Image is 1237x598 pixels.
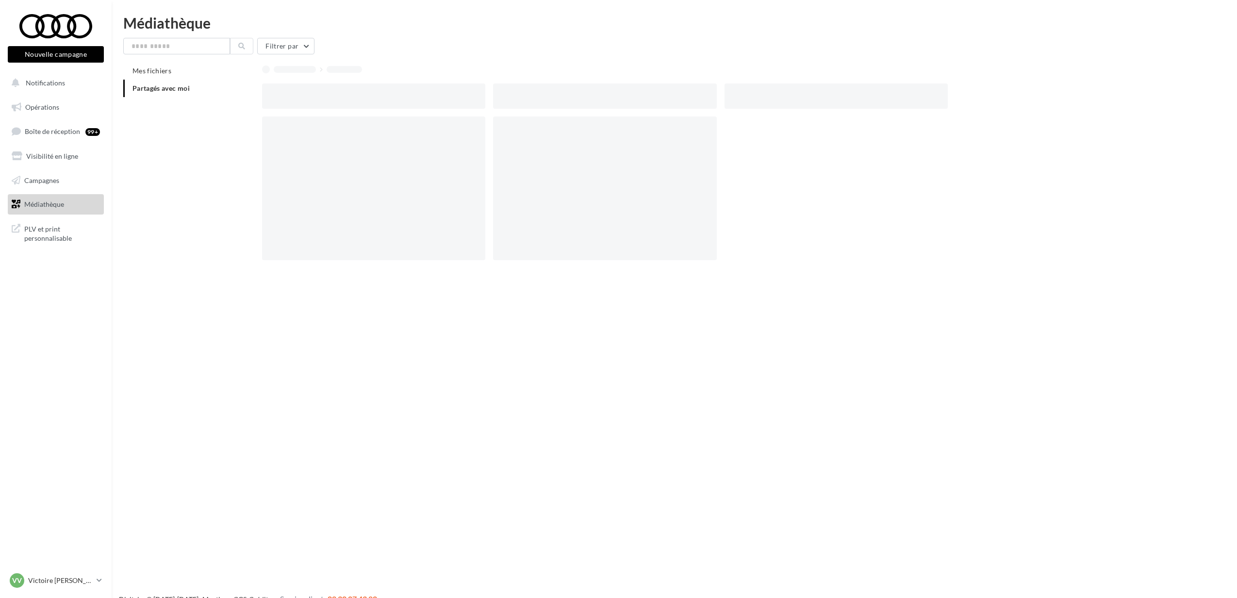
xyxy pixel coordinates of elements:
a: Campagnes [6,170,106,191]
div: Médiathèque [123,16,1225,30]
button: Filtrer par [257,38,314,54]
button: Notifications [6,73,102,93]
a: VV Victoire [PERSON_NAME] [8,571,104,590]
a: Visibilité en ligne [6,146,106,166]
span: PLV et print personnalisable [24,222,100,243]
a: Opérations [6,97,106,117]
span: Boîte de réception [25,127,80,135]
span: Campagnes [24,176,59,184]
button: Nouvelle campagne [8,46,104,63]
a: Boîte de réception99+ [6,121,106,142]
div: 99+ [85,128,100,136]
a: Médiathèque [6,194,106,215]
span: Opérations [25,103,59,111]
a: PLV et print personnalisable [6,218,106,247]
span: Visibilité en ligne [26,152,78,160]
p: Victoire [PERSON_NAME] [28,576,93,585]
span: Notifications [26,79,65,87]
span: Médiathèque [24,200,64,208]
span: VV [12,576,22,585]
span: Partagés avec moi [132,84,190,92]
span: Mes fichiers [132,66,171,75]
